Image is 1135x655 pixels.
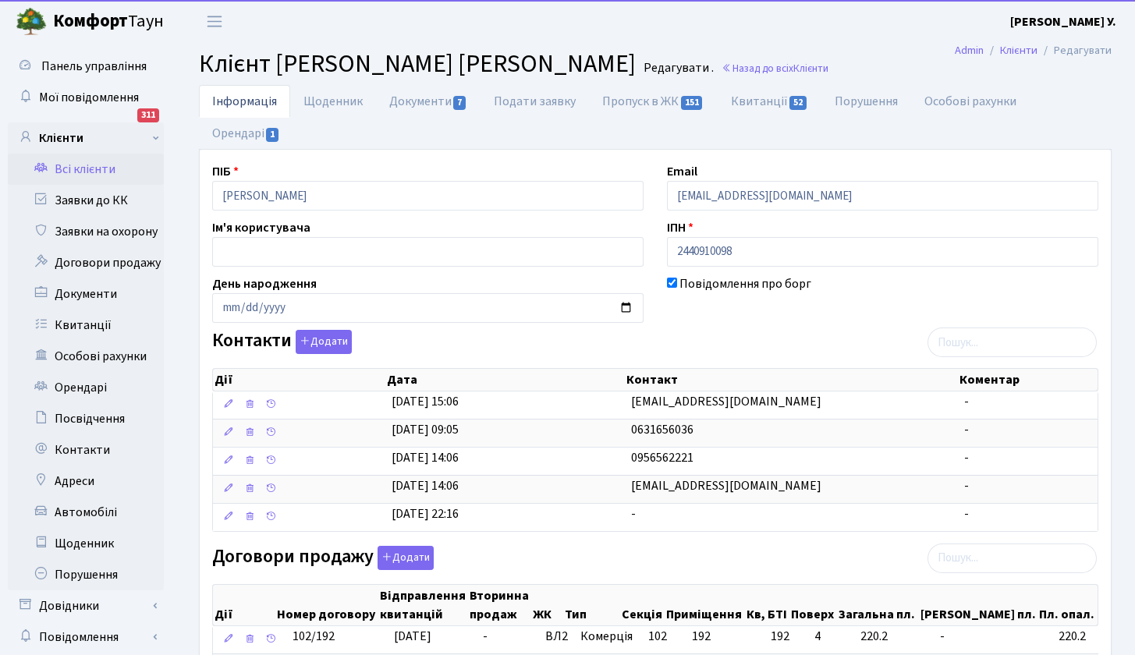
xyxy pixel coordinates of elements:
[8,51,164,82] a: Панель управління
[468,585,531,625] th: Вторинна продаж
[814,628,848,646] span: 4
[8,434,164,466] a: Контакти
[955,42,984,58] a: Admin
[771,628,802,646] span: 192
[16,6,47,37] img: logo.png
[640,61,714,76] small: Редагувати .
[53,9,128,34] b: Комфорт
[53,9,164,35] span: Таун
[199,46,636,82] span: Клієнт [PERSON_NAME] [PERSON_NAME]
[376,85,481,118] a: Документи
[378,585,468,625] th: Відправлення квитанцій
[199,85,290,118] a: Інформація
[385,369,624,391] th: Дата
[911,85,1030,118] a: Особові рахунки
[964,477,969,494] span: -
[8,621,164,653] a: Повідомлення
[940,628,1046,646] span: -
[8,310,164,341] a: Квитанції
[589,85,717,118] a: Пропуск в ЖК
[392,393,459,410] span: [DATE] 15:06
[483,628,488,645] span: -
[580,628,636,646] span: Комерція
[392,421,459,438] span: [DATE] 09:05
[8,497,164,528] a: Автомобілі
[928,543,1097,573] input: Пошук...
[625,369,959,391] th: Контакт
[722,61,828,76] a: Назад до всіхКлієнти
[8,247,164,278] a: Договори продажу
[266,128,278,142] span: 1
[392,477,459,494] span: [DATE] 14:06
[631,505,636,522] span: -
[631,393,821,410] span: [EMAIL_ADDRESS][DOMAIN_NAME]
[793,61,828,76] span: Клієнти
[1037,585,1098,625] th: Пл. опал.
[41,58,147,75] span: Панель управління
[964,421,969,438] span: -
[821,85,911,118] a: Порушення
[679,274,811,293] label: Повідомлення про борг
[290,85,376,118] a: Щоденник
[8,341,164,372] a: Особові рахунки
[789,585,837,625] th: Поверх
[212,330,352,354] label: Контакти
[378,546,434,570] button: Договори продажу
[1010,12,1116,31] a: [PERSON_NAME] У.
[213,585,275,625] th: Дії
[964,393,969,410] span: -
[8,216,164,247] a: Заявки на охорону
[394,628,431,645] span: [DATE]
[531,585,563,625] th: ЖК
[964,505,969,522] span: -
[1059,628,1105,646] span: 220.2
[8,372,164,403] a: Орендарі
[958,369,1098,391] th: Коментар
[631,449,693,466] span: 0956562221
[8,154,164,185] a: Всі клієнти
[631,477,821,494] span: [EMAIL_ADDRESS][DOMAIN_NAME]
[648,628,667,645] span: 102
[8,82,164,113] a: Мої повідомлення311
[718,85,821,118] a: Квитанції
[931,34,1135,67] nav: breadcrumb
[296,330,352,354] button: Контакти
[681,96,703,110] span: 151
[1037,42,1112,59] li: Редагувати
[374,543,434,570] a: Додати
[692,628,711,645] span: 192
[292,327,352,355] a: Додати
[8,590,164,621] a: Довідники
[665,585,746,625] th: Приміщення
[213,369,385,391] th: Дії
[199,117,293,150] a: Орендарі
[620,585,665,625] th: Секція
[8,403,164,434] a: Посвідчення
[8,122,164,154] a: Клієнти
[293,628,335,645] span: 102/192
[212,274,317,293] label: День народження
[137,108,159,122] div: 311
[212,546,434,570] label: Договори продажу
[481,85,589,118] a: Подати заявку
[745,585,789,625] th: Кв, БТІ
[919,585,1037,625] th: [PERSON_NAME] пл.
[392,505,459,522] span: [DATE] 22:16
[453,96,466,110] span: 7
[667,162,697,181] label: Email
[928,327,1097,357] input: Пошук...
[275,585,378,625] th: Номер договору
[964,449,969,466] span: -
[789,96,807,110] span: 52
[8,559,164,590] a: Порушення
[392,449,459,466] span: [DATE] 14:06
[1010,13,1116,30] b: [PERSON_NAME] У.
[8,278,164,310] a: Документи
[8,528,164,559] a: Щоденник
[631,421,693,438] span: 0631656036
[212,218,310,237] label: Ім'я користувача
[39,89,139,106] span: Мої повідомлення
[860,628,928,646] span: 220.2
[8,466,164,497] a: Адреси
[212,162,239,181] label: ПІБ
